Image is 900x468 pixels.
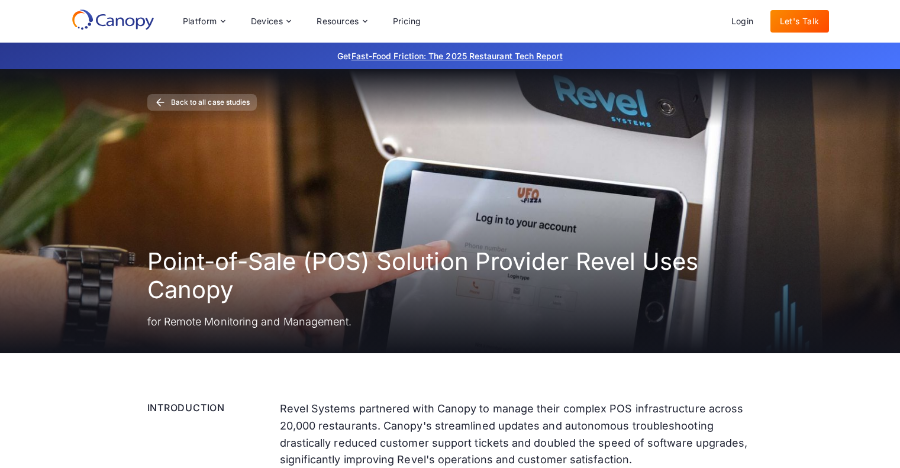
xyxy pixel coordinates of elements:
[160,50,740,62] p: Get
[147,94,257,111] a: Back to all case studies
[241,9,301,33] div: Devices
[147,247,753,304] h1: Point-of-Sale (POS) Solution Provider Revel Uses Canopy
[722,10,763,33] a: Login
[307,9,376,33] div: Resources
[351,51,563,61] a: Fast-Food Friction: The 2025 Restaurant Tech Report
[173,9,234,33] div: Platform
[171,99,250,106] div: Back to all case studies
[383,10,431,33] a: Pricing
[183,17,217,25] div: Platform
[317,17,359,25] div: Resources
[147,401,266,415] div: Introduction
[147,314,753,330] p: for Remote Monitoring and Management.
[770,10,829,33] a: Let's Talk
[251,17,283,25] div: Devices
